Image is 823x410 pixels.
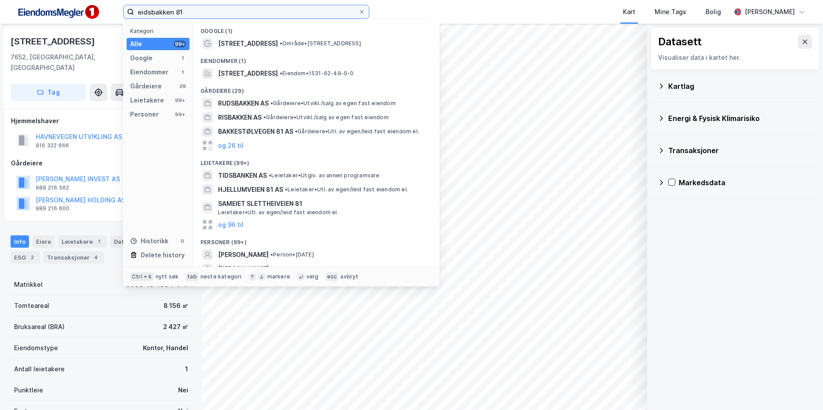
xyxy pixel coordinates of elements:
span: Gårdeiere • Utvikl./salg av egen fast eiendom [263,114,389,121]
div: Bruksareal (BRA) [14,322,65,332]
span: [PERSON_NAME] [218,264,269,274]
div: 1 [179,69,186,76]
div: Antall leietakere [14,364,65,374]
div: Delete history [141,250,185,260]
button: Tag [11,84,86,101]
div: Google (1) [193,21,440,37]
div: Alle [130,39,142,49]
div: Transaksjoner [44,251,104,264]
div: 99+ [174,40,186,48]
div: Markedsdata [679,177,812,188]
div: Datasett [658,35,702,49]
span: HJELLUMVEIEN 81 AS [218,184,283,195]
div: 99+ [174,97,186,104]
div: 1 [95,237,103,246]
div: 989 216 562 [36,184,69,191]
span: SAMEIET SLETTHEIVEIEN 81 [218,198,429,209]
div: 1 [179,55,186,62]
span: Gårdeiere • Utvikl./salg av egen fast eiendom [270,100,396,107]
div: Info [11,235,29,248]
div: Visualiser data i kartet her. [658,52,812,63]
div: Matrikkel [14,279,43,290]
div: Eiere [33,235,55,248]
div: Kart [623,7,635,17]
button: og 96 til [218,220,244,230]
div: 4 [91,253,100,262]
div: Tomteareal [14,300,49,311]
div: ESG [11,251,40,264]
div: Nei [178,385,188,395]
div: Personer (99+) [193,232,440,248]
span: • [295,128,298,135]
div: Eiendommer (1) [193,51,440,66]
span: • [263,114,266,121]
div: 29 [179,83,186,90]
div: 2 427 ㎡ [163,322,188,332]
span: Gårdeiere • Utl. av egen/leid fast eiendom el. [295,128,419,135]
div: velg [306,273,318,280]
span: • [269,172,271,179]
div: 916 322 666 [36,142,69,149]
iframe: Chat Widget [779,368,823,410]
div: 99+ [174,111,186,118]
div: Bolig [706,7,721,17]
div: Gårdeiere [11,158,191,168]
span: • [280,40,282,47]
span: • [285,186,288,193]
div: Transaksjoner [668,145,812,156]
div: Kontrollprogram for chat [779,368,823,410]
div: 1 [185,364,188,374]
span: RUDSBAKKEN AS [218,98,269,109]
span: Person • [DATE] [270,251,314,258]
button: og 26 til [218,140,244,151]
div: Eiendommer [130,67,168,77]
div: Gårdeiere [130,81,162,92]
div: Leietakere [58,235,107,248]
div: Kontor, Handel [143,343,188,353]
div: [STREET_ADDRESS] [11,34,97,48]
div: 8 156 ㎡ [164,300,188,311]
div: Gårdeiere (29) [193,81,440,96]
div: Google [130,53,153,63]
div: Historikk [130,236,168,246]
div: Energi & Fysisk Klimarisiko [668,113,812,124]
div: Datasett [110,235,143,248]
div: 2 [28,253,36,262]
div: Kartlag [668,81,812,92]
div: Leietakere [130,95,164,106]
div: 7652, [GEOGRAPHIC_DATA], [GEOGRAPHIC_DATA] [11,52,147,73]
div: nytt søk [156,273,179,280]
span: BAKKESTØLVEGEN 81 AS [218,126,293,137]
span: Leietaker • Utl. av egen/leid fast eiendom el. [218,209,339,216]
span: • [270,265,273,272]
span: [PERSON_NAME] [218,249,269,260]
div: Mine Tags [655,7,686,17]
div: Personer [130,109,159,120]
input: Søk på adresse, matrikkel, gårdeiere, leietakere eller personer [134,5,358,18]
div: Punktleie [14,385,43,395]
span: Leietaker • Utgiv. av annen programvare [269,172,380,179]
span: Eiendom • 1531-62-49-0-0 [280,70,354,77]
span: [STREET_ADDRESS] [218,68,278,79]
div: avbryt [340,273,358,280]
span: TIDSBANKEN AS [218,170,267,181]
span: • [280,70,282,77]
span: Person • 1. juni 2012 [270,265,324,272]
span: • [270,251,273,258]
div: Kategori [130,28,189,34]
div: neste kategori [200,273,242,280]
div: [PERSON_NAME] [745,7,795,17]
div: esc [325,272,339,281]
span: RISBAKKEN AS [218,112,262,123]
div: Eiendomstype [14,343,58,353]
div: tab [186,272,199,281]
span: [STREET_ADDRESS] [218,38,278,49]
span: Leietaker • Utl. av egen/leid fast eiendom el. [285,186,408,193]
div: Hjemmelshaver [11,116,191,126]
div: Leietakere (99+) [193,153,440,168]
img: F4PB6Px+NJ5v8B7XTbfpPpyloAAAAASUVORK5CYII= [14,2,102,22]
div: Ctrl + k [130,272,154,281]
span: • [270,100,273,106]
span: Område • [STREET_ADDRESS] [280,40,361,47]
div: 989 216 600 [36,205,69,212]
